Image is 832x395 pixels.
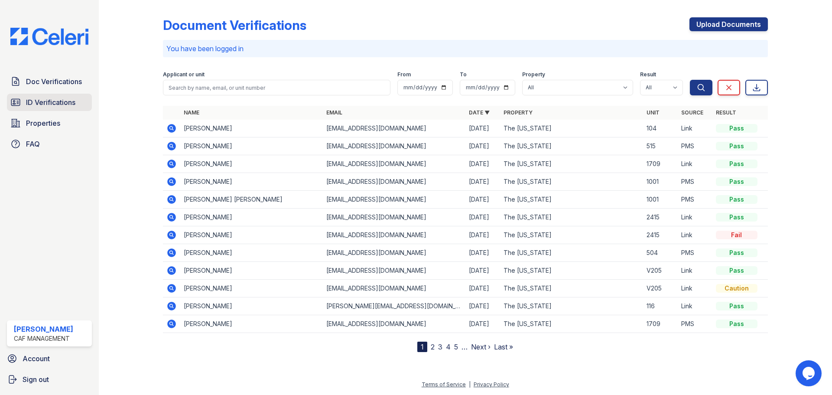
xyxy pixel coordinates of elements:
[323,226,465,244] td: [EMAIL_ADDRESS][DOMAIN_NAME]
[643,297,678,315] td: 116
[716,109,736,116] a: Result
[494,343,513,351] a: Last »
[678,173,712,191] td: PMS
[465,280,500,297] td: [DATE]
[323,262,465,280] td: [EMAIL_ADDRESS][DOMAIN_NAME]
[716,320,757,328] div: Pass
[500,226,643,244] td: The [US_STATE]
[474,381,509,388] a: Privacy Policy
[326,109,342,116] a: Email
[180,280,323,297] td: [PERSON_NAME]
[716,142,757,150] div: Pass
[643,209,678,226] td: 2415
[716,266,757,275] div: Pass
[163,71,205,78] label: Applicant or unit
[643,155,678,173] td: 1709
[465,244,500,262] td: [DATE]
[500,280,643,297] td: The [US_STATE]
[180,191,323,209] td: [PERSON_NAME] [PERSON_NAME]
[26,76,82,87] span: Doc Verifications
[500,137,643,155] td: The [US_STATE]
[7,114,92,132] a: Properties
[647,109,660,116] a: Unit
[323,173,465,191] td: [EMAIL_ADDRESS][DOMAIN_NAME]
[323,280,465,297] td: [EMAIL_ADDRESS][DOMAIN_NAME]
[323,209,465,226] td: [EMAIL_ADDRESS][DOMAIN_NAME]
[323,315,465,333] td: [EMAIL_ADDRESS][DOMAIN_NAME]
[522,71,545,78] label: Property
[417,342,427,352] div: 1
[180,315,323,333] td: [PERSON_NAME]
[180,226,323,244] td: [PERSON_NAME]
[7,73,92,90] a: Doc Verifications
[643,226,678,244] td: 2415
[323,155,465,173] td: [EMAIL_ADDRESS][DOMAIN_NAME]
[643,244,678,262] td: 504
[23,353,50,364] span: Account
[678,226,712,244] td: Link
[465,209,500,226] td: [DATE]
[469,381,471,388] div: |
[422,381,466,388] a: Terms of Service
[465,120,500,137] td: [DATE]
[678,280,712,297] td: Link
[678,191,712,209] td: PMS
[323,191,465,209] td: [EMAIL_ADDRESS][DOMAIN_NAME]
[7,135,92,153] a: FAQ
[500,173,643,191] td: The [US_STATE]
[678,244,712,262] td: PMS
[323,137,465,155] td: [EMAIL_ADDRESS][DOMAIN_NAME]
[465,191,500,209] td: [DATE]
[3,28,95,45] img: CE_Logo_Blue-a8612792a0a2168367f1c8372b55b34899dd931a85d93a1a3d3e32e68fde9ad4.png
[180,137,323,155] td: [PERSON_NAME]
[500,155,643,173] td: The [US_STATE]
[678,315,712,333] td: PMS
[500,315,643,333] td: The [US_STATE]
[26,118,60,128] span: Properties
[678,262,712,280] td: Link
[643,315,678,333] td: 1709
[26,139,40,149] span: FAQ
[14,334,73,343] div: CAF Management
[465,173,500,191] td: [DATE]
[640,71,656,78] label: Result
[7,94,92,111] a: ID Verifications
[14,324,73,334] div: [PERSON_NAME]
[446,343,451,351] a: 4
[465,226,500,244] td: [DATE]
[323,244,465,262] td: [EMAIL_ADDRESS][DOMAIN_NAME]
[23,374,49,385] span: Sign out
[163,80,390,95] input: Search by name, email, or unit number
[180,209,323,226] td: [PERSON_NAME]
[3,371,95,388] button: Sign out
[678,209,712,226] td: Link
[716,213,757,222] div: Pass
[438,343,442,351] a: 3
[471,343,491,351] a: Next ›
[500,191,643,209] td: The [US_STATE]
[504,109,533,116] a: Property
[716,302,757,310] div: Pass
[643,173,678,191] td: 1001
[689,17,768,31] a: Upload Documents
[26,97,75,108] span: ID Verifications
[180,244,323,262] td: [PERSON_NAME]
[180,120,323,137] td: [PERSON_NAME]
[716,124,757,133] div: Pass
[3,350,95,367] a: Account
[184,109,199,116] a: Name
[397,71,411,78] label: From
[716,284,757,293] div: Caution
[716,160,757,168] div: Pass
[716,248,757,257] div: Pass
[323,297,465,315] td: [PERSON_NAME][EMAIL_ADDRESS][DOMAIN_NAME]
[796,360,823,386] iframe: chat widget
[678,137,712,155] td: PMS
[431,343,435,351] a: 2
[323,120,465,137] td: [EMAIL_ADDRESS][DOMAIN_NAME]
[465,155,500,173] td: [DATE]
[678,155,712,173] td: Link
[465,137,500,155] td: [DATE]
[180,173,323,191] td: [PERSON_NAME]
[465,262,500,280] td: [DATE]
